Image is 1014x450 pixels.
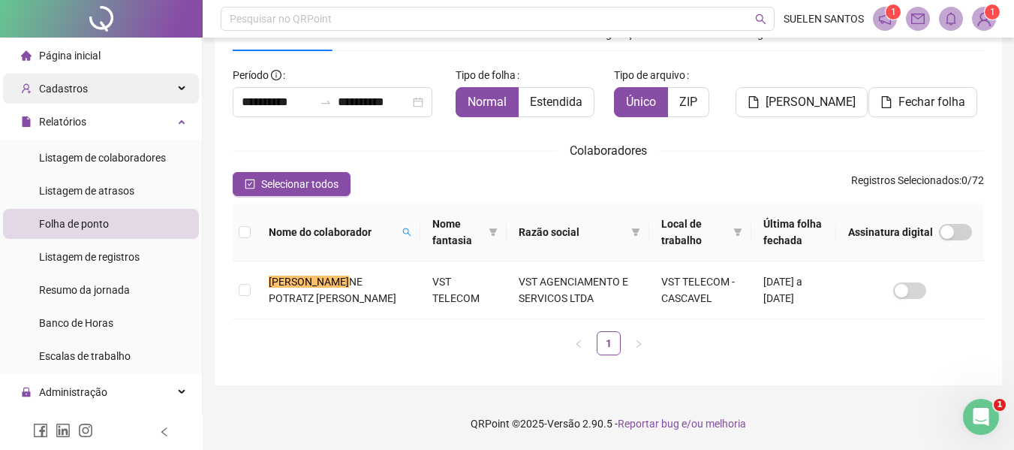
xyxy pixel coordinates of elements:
span: lock [21,387,32,397]
span: to [320,96,332,108]
span: 1 [994,399,1006,411]
span: filter [631,228,640,237]
button: Selecionar todos [233,172,351,196]
a: 1 [597,332,620,355]
span: filter [486,213,501,252]
span: mail [911,12,925,26]
span: Único [626,95,656,109]
footer: QRPoint © 2025 - 2.90.5 - [203,397,1014,450]
sup: 1 [886,5,901,20]
button: left [567,331,591,355]
button: right [627,331,651,355]
span: notification [878,12,892,26]
span: user-add [21,83,32,94]
span: Colaboradores [570,143,647,158]
span: Reportar bug e/ou melhoria [618,418,746,430]
span: filter [489,228,498,237]
span: right [634,340,643,349]
span: Período [233,69,269,81]
span: left [574,340,583,349]
span: 1 [990,7,995,17]
span: file [748,96,760,108]
span: filter [733,228,742,237]
span: facebook [33,423,48,438]
span: Relatórios [39,116,86,128]
span: Selecionar todos [261,176,339,192]
span: Registros Selecionados [851,174,959,186]
mark: [PERSON_NAME] [269,276,349,288]
span: Nome do colaborador [269,224,396,240]
span: check-square [245,179,255,189]
span: filter [628,221,643,243]
img: 39589 [973,8,995,30]
span: Fechar folha [898,93,965,111]
iframe: Intercom live chat [963,399,999,435]
li: Próxima página [627,331,651,355]
span: home [21,50,32,61]
span: bell [944,12,958,26]
span: info-circle [271,70,281,80]
span: Assinaturas [501,29,557,39]
span: Listagem de atrasos [39,185,134,197]
li: Página anterior [567,331,591,355]
td: VST AGENCIAMENTO E SERVICOS LTDA [507,261,648,319]
th: Última folha fechada [751,204,836,261]
span: ZIP [679,95,697,109]
span: search [755,14,766,25]
span: left [159,427,170,437]
span: linkedin [56,423,71,438]
span: filter [730,213,745,252]
span: Tipo de arquivo [614,67,685,83]
span: [PERSON_NAME] [766,93,856,111]
span: Cadastros [39,83,88,95]
span: Página inicial [39,50,101,62]
span: Regras alteradas [745,29,825,39]
span: Escalas de trabalho [39,350,131,362]
span: SUELEN SANTOS [784,11,864,27]
span: Administração [39,386,107,398]
span: swap-right [320,96,332,108]
span: Razão social [519,224,624,240]
span: Assinatura digital [848,224,933,240]
li: 1 [597,331,621,355]
span: Nome fantasia [432,216,483,249]
span: file [21,116,32,127]
span: Versão [547,418,580,430]
span: file [880,96,892,108]
span: Configurações de fechamento [581,29,721,39]
button: Fechar folha [868,87,977,117]
span: Estendida [530,95,582,109]
button: [PERSON_NAME] [736,87,868,117]
sup: Atualize o seu contato no menu Meus Dados [985,5,1000,20]
span: instagram [78,423,93,438]
span: Listagem de registros [39,251,140,263]
span: Listagem de colaboradores [39,152,166,164]
span: search [402,228,411,237]
span: Banco de Horas [39,317,113,329]
span: Tipo de folha [456,67,516,83]
td: VST TELECOM - CASCAVEL [649,261,752,319]
span: Local de trabalho [661,216,728,249]
span: 1 [891,7,896,17]
td: [DATE] a [DATE] [751,261,836,319]
span: : 0 / 72 [851,172,984,196]
span: search [399,221,414,243]
td: VST TELECOM [420,261,507,319]
span: Normal [468,95,507,109]
span: Resumo da jornada [39,284,130,296]
span: Folha de ponto [39,218,109,230]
